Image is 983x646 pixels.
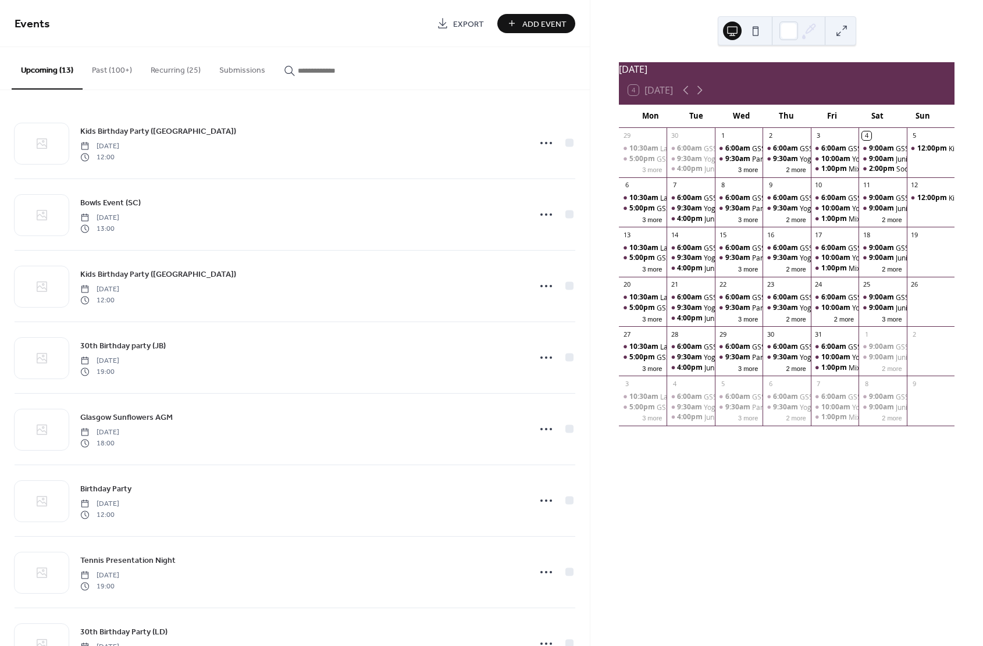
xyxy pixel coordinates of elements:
[704,292,746,302] div: GSSC Fitness
[619,243,667,253] div: La Leche Breast Feeding Group
[811,263,859,273] div: Mixed Coaching
[811,292,859,302] div: GSSC Fitness
[869,204,896,213] span: 9:00am
[725,204,752,213] span: 9:30am
[859,193,906,203] div: GSSC Fitness
[763,342,810,352] div: GSSC Fitness
[453,18,484,30] span: Export
[900,105,945,128] div: Sun
[80,295,119,305] span: 12:00
[622,330,631,338] div: 27
[718,280,727,289] div: 22
[821,204,852,213] span: 10:00am
[821,193,848,203] span: 6:00am
[619,204,667,213] div: GSSC Fitness
[821,253,852,263] span: 10:00am
[896,154,969,164] div: Junior Tennis Coaching
[781,214,810,224] button: 2 more
[814,330,823,338] div: 31
[667,342,714,352] div: GSSC Fitness
[781,263,810,273] button: 2 more
[619,303,667,313] div: GSSC Fitness
[849,263,900,273] div: Mixed Coaching
[781,363,810,373] button: 2 more
[733,412,763,422] button: 3 more
[80,269,236,281] span: Kids Birthday Party ([GEOGRAPHIC_DATA])
[80,482,131,495] a: Birthday Party
[907,193,954,203] div: Kids Birthday Party (MT)
[752,204,859,213] div: Parant is Paiste Gaelic Playgroup
[766,280,775,289] div: 23
[859,243,906,253] div: GSSC Fitness
[660,193,761,203] div: La Leche Breast Feeding Group
[869,193,896,203] span: 9:00am
[773,144,800,154] span: 6:00am
[677,193,704,203] span: 6:00am
[629,253,657,263] span: 5:00pm
[619,292,667,302] div: La Leche Breast Feeding Group
[715,303,763,313] div: Parant is Paiste Gaelic Playgroup
[660,342,761,352] div: La Leche Breast Feeding Group
[869,292,896,302] span: 9:00am
[677,352,704,362] span: 9:30am
[80,554,176,567] a: Tennis Presentation Night
[910,131,919,140] div: 5
[766,330,775,338] div: 30
[677,243,704,253] span: 6:00am
[763,352,810,362] div: Yoga with Penelope
[704,154,791,164] div: Yoga with [PERSON_NAME]
[725,193,752,203] span: 6:00am
[715,193,763,203] div: GSSC Fitness
[910,181,919,190] div: 12
[852,253,939,263] div: Yoga with [PERSON_NAME]
[877,313,906,323] button: 3 more
[522,18,567,30] span: Add Event
[210,47,275,88] button: Submissions
[766,181,775,190] div: 9
[428,14,493,33] a: Export
[821,164,849,174] span: 1:00pm
[877,363,906,373] button: 2 more
[619,154,667,164] div: GSSC Fitness
[629,193,660,203] span: 10:30am
[657,204,699,213] div: GSSC Fitness
[809,105,854,128] div: Fri
[814,181,823,190] div: 10
[677,164,704,174] span: 4:00pm
[80,223,119,234] span: 13:00
[657,352,699,362] div: GSSC Fitness
[725,342,752,352] span: 6:00am
[622,181,631,190] div: 6
[719,105,764,128] div: Wed
[677,253,704,263] span: 9:30am
[852,154,939,164] div: Yoga with [PERSON_NAME]
[725,144,752,154] span: 6:00am
[657,253,699,263] div: GSSC Fitness
[629,292,660,302] span: 10:30am
[667,164,714,174] div: Junior Coaching
[733,164,763,174] button: 3 more
[763,204,810,213] div: Yoga with Penelope
[852,204,939,213] div: Yoga with [PERSON_NAME]
[917,144,949,154] span: 12:00pm
[862,280,871,289] div: 25
[677,342,704,352] span: 6:00am
[704,243,746,253] div: GSSC Fitness
[896,144,938,154] div: GSSC Fitness
[910,280,919,289] div: 26
[859,154,906,164] div: Junior Tennis Coaching
[811,214,859,224] div: Mixed Coaching
[859,204,906,213] div: Junior Tennis Coaching
[811,342,859,352] div: GSSC Fitness
[619,144,667,154] div: La Leche Breast Feeding Group
[733,363,763,373] button: 3 more
[811,164,859,174] div: Mixed Coaching
[752,342,795,352] div: GSSC Fitness
[80,411,173,424] a: Glasgow Sunflowers AGM
[677,263,704,273] span: 4:00pm
[80,196,141,209] a: Bowls Event (SC)
[704,263,755,273] div: Junior Coaching
[773,253,800,263] span: 9:30am
[877,412,906,422] button: 2 more
[869,342,896,352] span: 9:00am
